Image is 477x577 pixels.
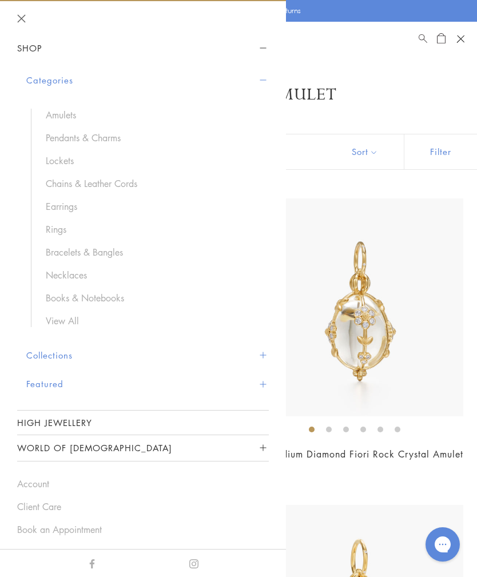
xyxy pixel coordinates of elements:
[419,32,427,46] a: Search
[26,369,269,399] button: Featured
[452,30,469,47] button: Open navigation
[17,35,269,61] button: Shop
[46,132,257,144] a: Pendants & Charms
[46,223,257,236] a: Rings
[46,109,257,121] a: Amulets
[420,523,466,566] iframe: Gorgias live chat messenger
[437,32,446,46] a: Open Shopping Bag
[17,35,269,461] nav: Sidebar navigation
[46,269,257,281] a: Necklaces
[17,477,269,490] a: Account
[46,154,257,167] a: Lockets
[17,500,269,513] a: Client Care
[189,556,198,569] a: Instagram
[88,556,97,569] a: Facebook
[245,198,463,416] img: P51889-E11FIORI
[17,14,26,23] button: Close navigation
[404,134,477,169] button: Show filters
[17,523,269,536] a: Book an Appointment
[46,315,257,327] a: View All
[46,292,257,304] a: Books & Notebooks
[46,246,257,258] a: Bracelets & Bangles
[326,134,404,169] button: Show sort by
[26,66,269,95] button: Categories
[46,177,257,190] a: Chains & Leather Cords
[46,200,257,213] a: Earrings
[26,341,269,370] button: Collections
[246,448,463,460] a: 18K Medium Diamond Fiori Rock Crystal Amulet
[17,435,269,461] button: World of [DEMOGRAPHIC_DATA]
[17,411,269,435] a: High Jewellery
